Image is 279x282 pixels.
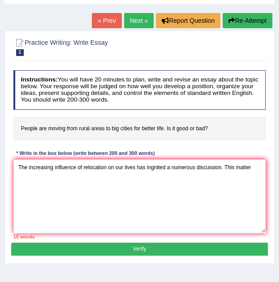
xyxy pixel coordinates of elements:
[156,13,220,28] button: Report Question
[21,76,57,83] b: Instructions:
[223,13,272,28] button: Re-Attempt
[13,70,266,109] h4: You will have 20 minutes to plan, write and revise an essay about the topic below. Your response ...
[13,150,158,158] div: * Write in the box below (write between 200 and 300 words)
[13,117,266,141] h4: People are moving from rural areas to big cities for better life. Is it good or bad?
[13,37,170,56] h2: Practice Writing: Write Essay
[13,233,266,240] div: 15 words
[16,49,24,56] span: 1
[11,243,267,256] button: Verify
[124,13,154,28] a: Next »
[92,13,121,28] a: « Prev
